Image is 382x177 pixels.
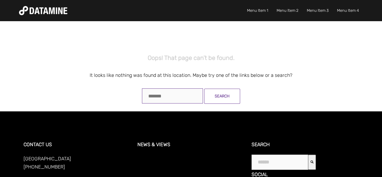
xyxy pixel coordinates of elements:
h3: News & Views [137,142,244,155]
button: Search [308,155,316,170]
h3: Search [252,142,358,155]
input: This is a search field with an auto-suggest feature attached. [252,155,308,170]
a: Menu Item 4 [337,7,359,14]
a: Menu Item 2 [276,7,298,14]
p: It looks like nothing was found at this location. Maybe try one of the links below or a search? [19,71,363,79]
h3: CONTACT US [24,142,130,155]
a: Datamine [19,8,67,14]
img: Datamine [19,6,67,15]
a: Search [204,89,240,104]
p: [GEOGRAPHIC_DATA] [PHONE_NUMBER] [24,155,130,171]
a: Menu Item 3 [307,7,328,14]
a: Menu Item 1 [247,7,268,14]
h2: Oops! That page can’t be found. [19,54,363,61]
